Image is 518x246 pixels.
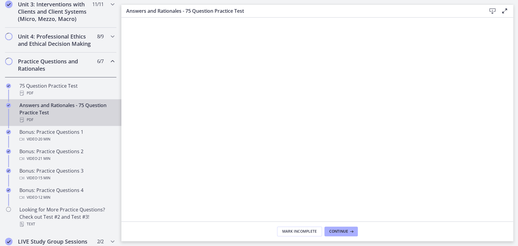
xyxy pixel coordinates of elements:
i: Completed [6,103,11,108]
div: Bonus: Practice Questions 2 [19,148,114,162]
div: Answers and Rationales - 75 Question Practice Test [19,102,114,123]
h2: Unit 4: Professional Ethics and Ethical Decision Making [18,33,92,47]
div: PDF [19,116,114,123]
i: Completed [6,188,11,193]
h2: LIVE Study Group Sessions [18,238,92,245]
h2: Unit 3: Interventions with Clients and Client Systems (Micro, Mezzo, Macro) [18,1,92,22]
div: Video [19,155,114,162]
span: · 21 min [37,155,50,162]
span: · 12 min [37,194,50,201]
span: 2 / 2 [97,238,103,245]
span: 8 / 9 [97,33,103,40]
i: Completed [6,130,11,134]
div: Video [19,136,114,143]
div: Video [19,194,114,201]
button: Continue [324,227,358,236]
div: Video [19,174,114,182]
div: Bonus: Practice Questions 1 [19,128,114,143]
h2: Practice Questions and Rationales [18,58,92,72]
span: Mark Incomplete [282,229,317,234]
i: Completed [6,168,11,173]
span: 6 / 7 [97,58,103,65]
div: Text [19,221,114,228]
div: 75 Question Practice Test [19,82,114,97]
span: Continue [329,229,348,234]
i: Completed [5,238,12,245]
div: Bonus: Practice Questions 4 [19,187,114,201]
i: Completed [5,1,12,8]
span: 11 / 11 [92,1,103,8]
div: Bonus: Practice Questions 3 [19,167,114,182]
div: Looking for More Practice Questions? Check out Test #2 and Test #3! [19,206,114,228]
span: · 20 min [37,136,50,143]
button: Mark Incomplete [277,227,322,236]
div: PDF [19,89,114,97]
h3: Answers and Rationales - 75 Question Practice Test [126,7,477,15]
span: · 15 min [37,174,50,182]
i: Completed [6,149,11,154]
i: Completed [6,83,11,88]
